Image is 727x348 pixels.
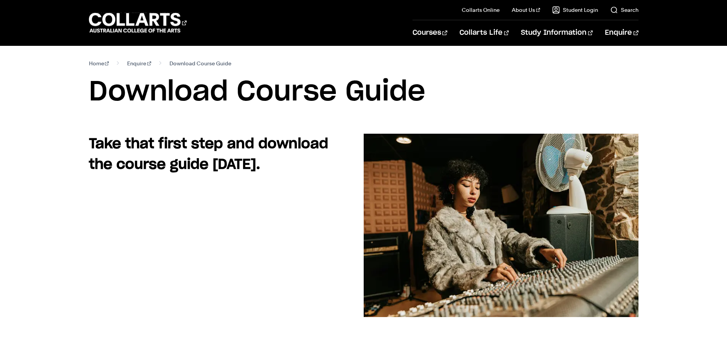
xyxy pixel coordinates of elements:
a: About Us [512,6,540,14]
strong: Take that first step and download the course guide [DATE]. [89,137,328,172]
a: Search [610,6,638,14]
span: Download Course Guide [169,58,231,69]
div: Go to homepage [89,12,187,34]
a: Courses [413,20,447,45]
a: Collarts Online [462,6,500,14]
a: Enquire [605,20,638,45]
a: Student Login [552,6,598,14]
a: Enquire [127,58,151,69]
h1: Download Course Guide [89,75,638,109]
a: Home [89,58,109,69]
a: Study Information [521,20,593,45]
a: Collarts Life [459,20,509,45]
